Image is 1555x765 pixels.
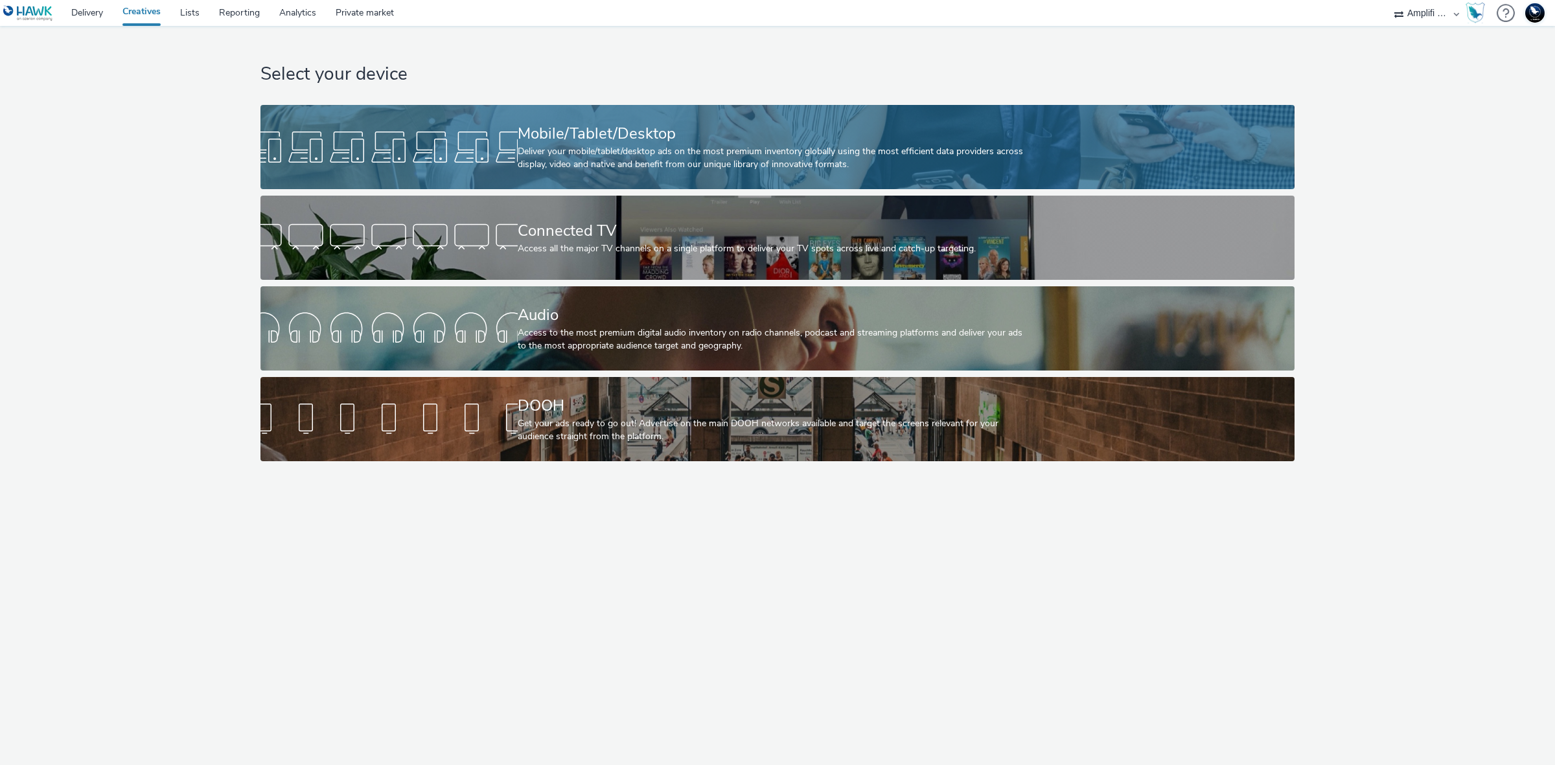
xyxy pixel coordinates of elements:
[260,105,1294,189] a: Mobile/Tablet/DesktopDeliver your mobile/tablet/desktop ads on the most premium inventory globall...
[518,122,1032,145] div: Mobile/Tablet/Desktop
[518,304,1032,326] div: Audio
[518,242,1032,255] div: Access all the major TV channels on a single platform to deliver your TV spots across live and ca...
[518,417,1032,444] div: Get your ads ready to go out! Advertise on the main DOOH networks available and target the screen...
[260,377,1294,461] a: DOOHGet your ads ready to go out! Advertise on the main DOOH networks available and target the sc...
[518,220,1032,242] div: Connected TV
[3,5,53,21] img: undefined Logo
[1466,3,1490,23] a: Hawk Academy
[1466,3,1485,23] img: Hawk Academy
[260,62,1294,87] h1: Select your device
[518,326,1032,353] div: Access to the most premium digital audio inventory on radio channels, podcast and streaming platf...
[260,286,1294,371] a: AudioAccess to the most premium digital audio inventory on radio channels, podcast and streaming ...
[1525,3,1545,23] img: Support Hawk
[518,394,1032,417] div: DOOH
[260,196,1294,280] a: Connected TVAccess all the major TV channels on a single platform to deliver your TV spots across...
[518,145,1032,172] div: Deliver your mobile/tablet/desktop ads on the most premium inventory globally using the most effi...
